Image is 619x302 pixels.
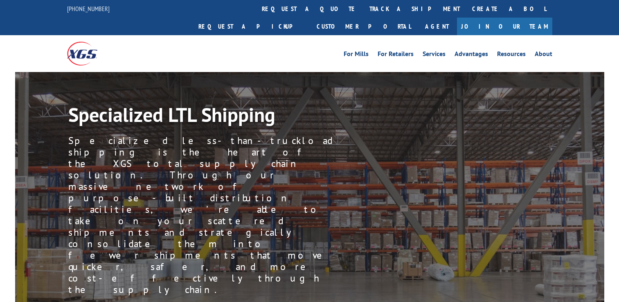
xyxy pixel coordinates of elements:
a: Advantages [455,51,488,60]
a: Request a pickup [192,18,311,35]
h1: Specialized LTL Shipping [68,105,318,128]
a: Resources [497,51,526,60]
a: For Mills [344,51,369,60]
a: Join Our Team [457,18,552,35]
a: [PHONE_NUMBER] [67,5,110,13]
a: Services [423,51,446,60]
a: For Retailers [378,51,414,60]
a: Customer Portal [311,18,417,35]
a: About [535,51,552,60]
a: Agent [417,18,457,35]
p: Specialized less-than-truckload shipping is the heart of the XGS total supply chain solution. Thr... [68,135,338,295]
